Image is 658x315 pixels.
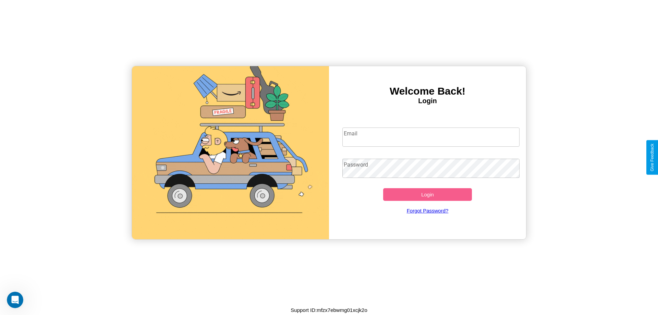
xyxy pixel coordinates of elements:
iframe: Intercom live chat [7,292,23,308]
img: gif [132,66,329,239]
h4: Login [329,97,526,105]
button: Login [383,188,472,201]
h3: Welcome Back! [329,85,526,97]
p: Support ID: mfzx7ebwmg01xcjk2o [291,305,367,315]
a: Forgot Password? [339,201,516,220]
div: Give Feedback [650,144,655,171]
